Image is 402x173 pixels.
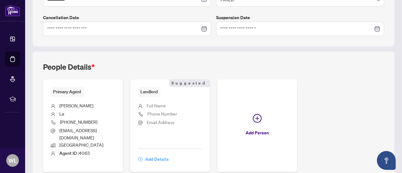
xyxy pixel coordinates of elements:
[147,119,175,125] span: Email Address
[138,157,143,161] span: plus-circle
[59,142,103,148] span: [GEOGRAPHIC_DATA]
[43,14,211,21] label: Cancellation Date
[253,114,262,123] span: plus-circle
[138,154,169,165] button: Add Details
[217,79,297,172] button: Add Person
[60,119,97,125] span: [PHONE_NUMBER]
[216,14,384,21] label: Suspension Date
[147,103,166,108] span: Full Name
[169,79,210,87] span: Suggested
[145,154,169,164] span: Add Details
[59,103,93,108] span: [PERSON_NAME]
[43,62,95,72] h2: People Details
[59,150,79,156] b: Agent ID :
[59,127,97,140] span: [EMAIL_ADDRESS][DOMAIN_NAME]
[377,151,396,170] button: Open asap
[246,128,269,138] span: Add Person
[8,156,17,165] span: WL
[5,5,20,16] img: logo
[59,150,90,156] span: 4065
[138,87,160,97] span: Landlord
[51,87,84,97] span: Primary Agent
[59,111,64,116] span: Le
[147,111,177,116] span: Phone Number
